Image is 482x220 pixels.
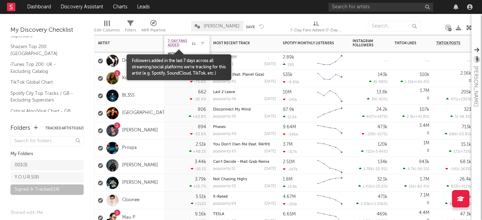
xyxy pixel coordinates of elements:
div: 0 [394,192,429,209]
div: [DATE] [264,150,276,153]
a: [GEOGRAPHIC_DATA] [122,110,169,116]
div: 2.16k [460,71,471,76]
div: TikTok Likes [394,41,419,45]
div: 7-Day Fans Added (7-Day Fans Added) [290,26,342,35]
div: 87.9k [283,107,294,112]
span: 39 [371,98,376,101]
div: ( ) [359,167,387,171]
div: 26.4k [460,177,471,182]
span: -541 [450,167,458,171]
div: ( ) [358,184,387,189]
div: 473k [377,125,387,129]
div: [PERSON_NAME] [472,66,480,107]
span: -58.3 % [458,115,470,119]
a: Phases [213,125,226,129]
a: Disconnect My Mind [213,108,251,112]
div: [DATE] [264,167,276,171]
span: 801 [450,202,456,206]
div: -10.1 % [191,167,206,171]
div: popularity: 64 [213,202,236,206]
div: 169 [198,73,206,77]
input: Search for artists [329,3,433,12]
span: 1.42k [363,185,372,189]
span: +230 % [458,98,470,101]
span: 15k [409,185,415,189]
a: TikTok Global Chart [10,78,77,86]
div: popularity: 51 [213,167,235,171]
span: +25.6 % [373,185,386,189]
div: 1.7M [420,89,429,93]
span: 8 [374,80,376,84]
input: Search... [368,21,420,31]
div: ( ) [356,202,387,206]
div: popularity: 1 [213,62,233,66]
button: Tracked Artists(162) [45,127,84,130]
div: 469k [377,212,387,217]
div: -9.85k [283,80,299,84]
a: [PERSON_NAME] [122,162,158,168]
span: 833 [451,185,458,189]
div: Filters [125,26,136,35]
div: 23.8k [283,184,297,189]
div: [DATE] [264,80,276,84]
div: A&R Pipeline [141,26,166,35]
span: -259 [366,132,375,136]
div: -147k [283,167,298,172]
div: popularity: 49 [213,132,236,136]
div: +70.7 % [189,62,206,67]
div: ( ) [445,202,471,206]
div: Expensive (feat. Planet Giza) [213,73,276,77]
div: 7-Day Fans Added (7-Day Fans Added) [290,17,342,38]
div: 134k [378,160,387,164]
div: You Don't Own Me (feat. RAHH) [213,143,276,146]
div: popularity: 53 [213,184,236,188]
a: Shazam Top 200: [GEOGRAPHIC_DATA] [10,43,77,57]
div: +10.7 % [189,184,206,189]
div: 190 [283,62,294,67]
div: ( ) [404,184,429,189]
div: Folders [10,124,30,132]
span: -56.5 % [416,167,428,171]
div: popularity: 45 [213,80,236,84]
a: Signed & Tracked(14) [10,184,84,195]
span: 4.7k [407,167,415,171]
div: Not Chasing Highs [213,177,276,181]
div: 1.8M [283,177,293,182]
span: +3.44 % [373,150,386,154]
div: ( ) [450,114,471,119]
div: Signed & Tracked ( 14 ) [15,185,60,194]
div: Edit Columns [94,26,120,35]
div: My Folders [10,150,84,158]
a: [PERSON_NAME] [122,128,158,134]
div: 2.89k [283,55,294,60]
span: +1.03k % [371,202,386,206]
div: 4.67M [283,195,296,199]
div: 120k [378,142,387,147]
span: 607 [367,115,374,119]
svg: Chart title [314,122,346,139]
div: 943k [419,160,429,164]
div: 2.51k [196,142,206,147]
div: ( ) [367,97,387,101]
span: -40 % [377,98,386,101]
a: Spotify City Top Tracks / GB - Excluding Superstars [10,90,77,104]
div: 24.2k [376,107,387,112]
div: TOO HOT!!!! [213,55,276,59]
span: +65.4 % [415,80,428,84]
a: Not Chasing Highs [213,177,247,181]
div: -596k [283,132,298,137]
a: Cloonee [122,197,140,203]
div: Shared with Me [10,209,84,217]
a: Prospa [122,145,137,151]
div: 510k [420,73,429,77]
div: Y.O.U.R.S ( 9 ) [15,173,39,182]
button: Filter by 7-Day Fans Added [199,40,206,47]
div: 001 ( 3 ) [15,161,28,169]
span: 2.3k [407,115,414,119]
span: -98 % [377,80,386,84]
div: 143k [378,73,387,77]
span: TikTok Posts [436,41,460,45]
input: Search for folders... [10,136,84,146]
svg: Chart title [314,87,346,105]
div: popularity: 65 [213,150,236,153]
